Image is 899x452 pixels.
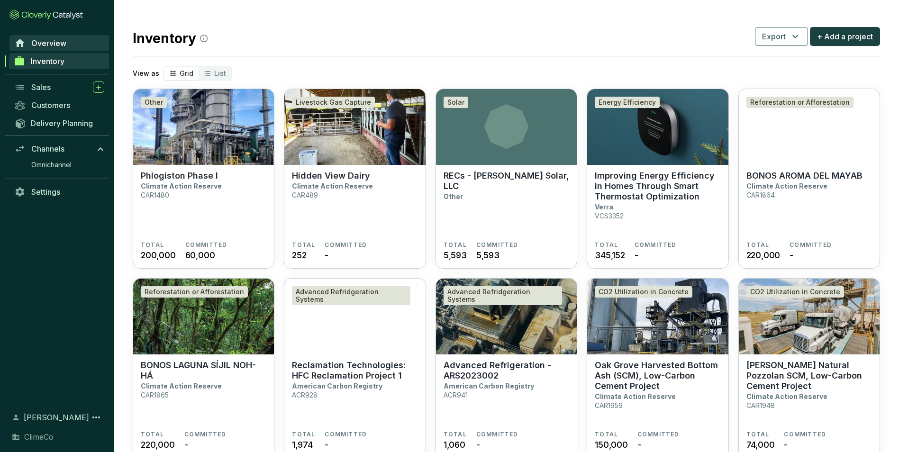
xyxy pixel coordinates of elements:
span: Omnichannel [31,160,72,170]
span: COMMITTED [635,241,677,249]
span: COMMITTED [184,431,227,438]
p: [PERSON_NAME] Natural Pozzolan SCM, Low-Carbon Cement Project [746,360,872,391]
p: CAR1959 [595,401,623,409]
p: RECs - [PERSON_NAME] Solar, LLC [444,171,569,191]
span: ClimeCo [24,431,54,443]
button: + Add a project [810,27,880,46]
p: CAR1948 [746,401,775,409]
p: Climate Action Reserve [746,392,827,400]
p: Climate Action Reserve [141,382,222,390]
img: BONOS LAGUNA SÍJIL NOH-HÁ [133,279,274,354]
span: Delivery Planning [31,118,93,128]
span: TOTAL [292,241,315,249]
span: Grid [180,69,193,77]
a: Omnichannel [27,158,109,172]
span: TOTAL [595,431,618,438]
div: Solar [444,97,468,108]
div: Other [141,97,167,108]
span: - [635,249,638,262]
span: - [784,438,788,451]
div: Energy Efficiency [595,97,660,108]
a: Inventory [9,53,109,69]
img: Advanced Refrigeration - ARS2023002 [436,279,577,354]
a: Improving Energy Efficiency in Homes Through Smart Thermostat Optimization Energy EfficiencyImpro... [587,89,728,269]
h2: Inventory [133,28,208,48]
img: BONOS AROMA DEL MAYAB [739,89,880,165]
p: Oak Grove Harvested Bottom Ash (SCM), Low-Carbon Cement Project [595,360,720,391]
span: 60,000 [185,249,215,262]
span: 252 [292,249,306,262]
img: Phlogiston Phase I [133,89,274,165]
span: 345,152 [595,249,625,262]
span: 220,000 [141,438,175,451]
a: Overview [9,35,109,51]
p: Climate Action Reserve [746,182,827,190]
span: TOTAL [444,431,467,438]
div: Reforestation or Afforestation [141,286,248,298]
span: COMMITTED [325,431,367,438]
span: - [637,438,641,451]
a: SolarRECs - [PERSON_NAME] Solar, LLCOtherTOTAL5,593COMMITTED5,593 [436,89,577,269]
img: Oak Grove Harvested Bottom Ash (SCM), Low-Carbon Cement Project [587,279,728,354]
span: 200,000 [141,249,176,262]
a: Delivery Planning [9,115,109,131]
p: BONOS LAGUNA SÍJIL NOH-HÁ [141,360,266,381]
p: BONOS AROMA DEL MAYAB [746,171,863,181]
span: [PERSON_NAME] [24,412,89,423]
span: COMMITTED [784,431,826,438]
span: 5,593 [444,249,467,262]
p: Improving Energy Efficiency in Homes Through Smart Thermostat Optimization [595,171,720,202]
a: Customers [9,97,109,113]
p: Reclamation Technologies: HFC Reclamation Project 1 [292,360,418,381]
span: - [476,438,480,451]
span: 150,000 [595,438,628,451]
p: CAR1864 [746,191,775,199]
p: American Carbon Registry [444,382,534,390]
div: CO2 Utilization in Concrete [746,286,844,298]
p: Hidden View Dairy [292,171,370,181]
span: COMMITTED [790,241,832,249]
span: Export [762,31,786,42]
span: COMMITTED [185,241,227,249]
span: - [184,438,188,451]
span: 220,000 [746,249,781,262]
span: - [325,438,328,451]
div: segmented control [163,66,232,81]
span: TOTAL [746,431,770,438]
p: Climate Action Reserve [141,182,222,190]
a: Channels [9,141,109,157]
span: Customers [31,100,70,110]
p: ACR928 [292,391,318,399]
p: Other [444,192,463,200]
a: Sales [9,79,109,95]
div: Livestock Gas Capture [292,97,375,108]
span: TOTAL [746,241,770,249]
div: Advanced Refridgeration Systems [444,286,562,305]
p: American Carbon Registry [292,382,382,390]
span: - [325,249,328,262]
span: COMMITTED [325,241,367,249]
span: Overview [31,38,66,48]
img: Kirkland Natural Pozzolan SCM, Low-Carbon Cement Project [739,279,880,354]
a: BONOS AROMA DEL MAYABReforestation or AfforestationBONOS AROMA DEL MAYABClimate Action ReserveCAR... [738,89,880,269]
img: Improving Energy Efficiency in Homes Through Smart Thermostat Optimization [587,89,728,165]
a: Phlogiston Phase IOtherPhlogiston Phase IClimate Action ReserveCAR1480TOTAL200,000COMMITTED60,000 [133,89,274,269]
img: Hidden View Dairy [284,89,425,165]
button: Export [755,27,808,46]
img: Reclamation Technologies: HFC Reclamation Project 1 [284,279,425,354]
span: TOTAL [444,241,467,249]
span: 5,593 [476,249,499,262]
a: Hidden View DairyLivestock Gas CaptureHidden View DairyClimate Action ReserveCAR489TOTAL252COMMIT... [284,89,426,269]
span: - [790,249,793,262]
span: 1,060 [444,438,465,451]
span: Sales [31,82,51,92]
p: Advanced Refrigeration - ARS2023002 [444,360,569,381]
p: Climate Action Reserve [595,392,676,400]
p: CAR489 [292,191,318,199]
span: COMMITTED [637,431,680,438]
span: 1,974 [292,438,312,451]
p: Verra [595,203,613,211]
span: Channels [31,144,64,154]
span: List [214,69,226,77]
p: CAR1480 [141,191,169,199]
